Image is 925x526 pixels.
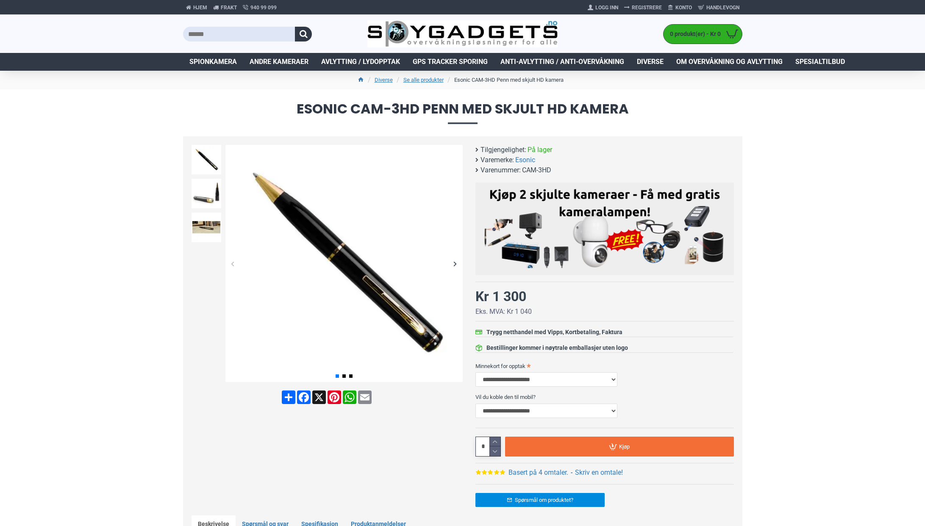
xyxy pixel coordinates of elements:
a: Handlevogn [695,1,742,14]
span: Handlevogn [706,4,739,11]
a: Spesialtilbud [789,53,851,71]
span: GPS Tracker Sporing [413,57,488,67]
span: Avlytting / Lydopptak [321,57,400,67]
label: Minnekort for opptak [475,359,734,373]
span: Andre kameraer [250,57,308,67]
img: SpyGadgets.no [367,20,558,48]
a: Om overvåkning og avlytting [670,53,789,71]
a: Anti-avlytting / Anti-overvåkning [494,53,631,71]
span: Hjem [193,4,207,11]
span: Om overvåkning og avlytting [676,57,783,67]
span: 0 produkt(er) - Kr 0 [664,30,723,39]
a: Facebook [296,390,311,404]
img: Esonic CAM-3HD Spionpenn med skjult HD kamera - SpyGadgets.no [192,213,221,242]
span: Spionkamera [189,57,237,67]
a: Logg Inn [585,1,621,14]
div: Kr 1 300 [475,286,526,307]
a: Diverse [631,53,670,71]
a: Esonic [515,155,535,165]
span: Konto [675,4,692,11]
span: Diverse [637,57,664,67]
a: Email [357,390,372,404]
span: Go to slide 2 [342,374,346,378]
span: Go to slide 3 [349,374,353,378]
a: Pinterest [327,390,342,404]
span: Kjøp [619,444,630,449]
span: Spesialtilbud [795,57,845,67]
div: Next slide [448,256,463,271]
img: Kjøp 2 skjulte kameraer – Få med gratis kameralampe! [482,187,728,268]
label: Vil du koble den til mobil? [475,390,734,404]
a: Share [281,390,296,404]
span: Frakt [221,4,237,11]
div: Trygg netthandel med Vipps, Kortbetaling, Faktura [486,328,622,337]
a: Skriv en omtale! [575,468,623,478]
a: Registrere [621,1,665,14]
b: Varenummer: [481,165,521,175]
a: Andre kameraer [243,53,315,71]
a: Basert på 4 omtaler. [508,468,568,478]
a: Diverse [375,76,393,84]
a: Spørsmål om produktet? [475,493,605,507]
a: WhatsApp [342,390,357,404]
img: Esonic CAM-3HD Spionpenn med skjult HD kamera - SpyGadgets.no [225,145,463,382]
b: - [571,468,572,476]
a: Se alle produkter [403,76,444,84]
span: CAM-3HD [522,165,551,175]
span: Go to slide 1 [336,374,339,378]
span: Esonic CAM-3HD Penn med skjult HD kamera [183,102,742,124]
div: Bestillinger kommer i nøytrale emballasjer uten logo [486,343,628,352]
b: Tilgjengelighet: [481,145,526,155]
span: Registrere [632,4,662,11]
a: GPS Tracker Sporing [406,53,494,71]
span: Anti-avlytting / Anti-overvåkning [500,57,624,67]
b: Varemerke: [481,155,514,165]
img: Esonic CAM-3HD Spionpenn med skjult HD kamera - SpyGadgets.no [192,179,221,208]
span: Logg Inn [595,4,618,11]
a: X [311,390,327,404]
div: Previous slide [225,256,240,271]
a: Konto [665,1,695,14]
a: Avlytting / Lydopptak [315,53,406,71]
img: Esonic CAM-3HD Spionpenn med skjult HD kamera - SpyGadgets.no [192,145,221,174]
span: 940 99 099 [250,4,277,11]
a: Spionkamera [183,53,243,71]
a: 0 produkt(er) - Kr 0 [664,25,742,44]
span: På lager [528,145,552,155]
